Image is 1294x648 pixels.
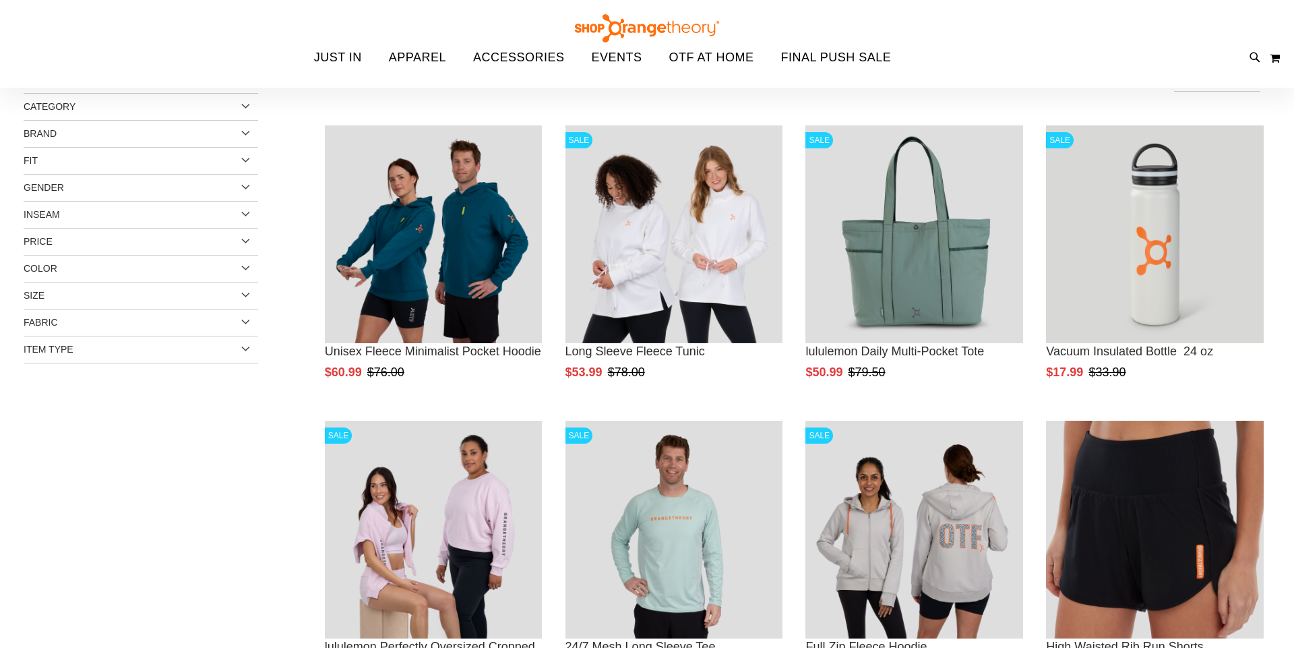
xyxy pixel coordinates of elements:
a: Unisex Fleece Minimalist Pocket Hoodie [325,125,543,345]
span: SALE [805,132,833,148]
a: lululemon Daily Multi-Pocket ToteSALE [805,125,1023,345]
span: $78.00 [608,365,647,379]
a: High Waisted Rib Run Shorts [1046,421,1264,641]
a: Main Image of 1457095SALE [565,421,783,641]
span: SALE [805,428,833,444]
span: Color [24,263,57,274]
span: JUST IN [314,42,362,73]
a: lululemon Daily Multi-Pocket Tote [805,345,984,358]
span: $33.90 [1088,365,1128,379]
span: Item Type [24,344,73,355]
span: Inseam [24,209,60,220]
span: $50.99 [805,365,844,379]
img: Shop Orangetheory [573,14,721,42]
a: Unisex Fleece Minimalist Pocket Hoodie [325,345,541,358]
a: Vacuum Insulated Bottle 24 ozSALE [1046,125,1264,345]
a: Product image for Fleece Long SleeveSALE [565,125,783,345]
a: lululemon Perfectly Oversized Cropped CrewSALE [325,421,543,641]
a: Main Image of 1457091SALE [805,421,1023,641]
span: Price [24,236,53,247]
span: OTF AT HOME [669,42,754,73]
img: High Waisted Rib Run Shorts [1046,421,1264,639]
span: Category [24,101,75,112]
img: Main Image of 1457095 [565,421,783,639]
span: $79.50 [849,365,888,379]
img: Product image for Fleece Long Sleeve [565,125,783,343]
div: product [799,119,1030,413]
span: EVENTS [592,42,642,73]
span: $17.99 [1046,365,1085,379]
span: $76.00 [367,365,406,379]
div: product [559,119,790,413]
span: Brand [24,128,57,139]
span: APPAREL [389,42,446,73]
span: Gender [24,182,64,193]
div: product [318,119,549,413]
span: Fabric [24,317,58,328]
div: product [1039,119,1270,413]
img: lululemon Perfectly Oversized Cropped Crew [325,421,543,639]
span: ACCESSORIES [473,42,565,73]
span: FINAL PUSH SALE [780,42,891,73]
a: Vacuum Insulated Bottle 24 oz [1046,345,1213,358]
span: Size [24,290,44,301]
img: Main Image of 1457091 [805,421,1023,639]
span: Fit [24,155,38,166]
img: Unisex Fleece Minimalist Pocket Hoodie [325,125,543,343]
span: SALE [565,132,593,148]
img: lululemon Daily Multi-Pocket Tote [805,125,1023,343]
a: Long Sleeve Fleece Tunic [565,345,705,358]
span: SALE [565,428,593,444]
img: Vacuum Insulated Bottle 24 oz [1046,125,1264,343]
span: SALE [325,428,352,444]
span: $53.99 [565,365,605,379]
span: SALE [1046,132,1074,148]
span: $60.99 [325,365,364,379]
